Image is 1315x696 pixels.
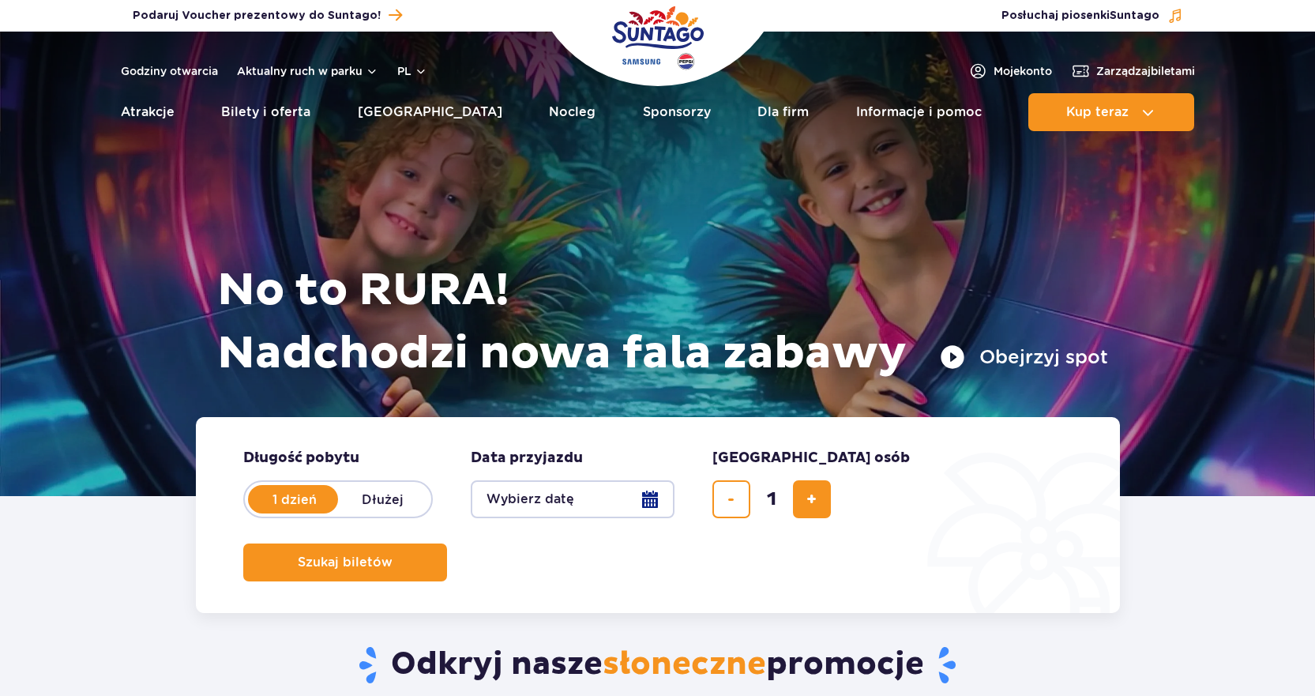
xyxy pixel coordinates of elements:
[196,417,1120,613] form: Planowanie wizyty w Park of Poland
[298,555,393,570] span: Szukaj biletów
[237,65,378,77] button: Aktualny ruch w parku
[940,344,1108,370] button: Obejrzyj spot
[397,63,427,79] button: pl
[221,93,310,131] a: Bilety i oferta
[1066,105,1129,119] span: Kup teraz
[712,449,910,468] span: [GEOGRAPHIC_DATA] osób
[603,645,766,684] span: słoneczne
[1096,63,1195,79] span: Zarządzaj biletami
[121,63,218,79] a: Godziny otwarcia
[243,449,359,468] span: Długość pobytu
[643,93,711,131] a: Sponsorzy
[1071,62,1195,81] a: Zarządzajbiletami
[121,93,175,131] a: Atrakcje
[712,480,750,518] button: usuń bilet
[994,63,1052,79] span: Moje konto
[549,93,596,131] a: Nocleg
[471,449,583,468] span: Data przyjazdu
[1028,93,1194,131] button: Kup teraz
[1110,10,1159,21] span: Suntago
[338,483,428,516] label: Dłużej
[1001,8,1159,24] span: Posłuchaj piosenki
[856,93,982,131] a: Informacje i pomoc
[133,8,381,24] span: Podaruj Voucher prezentowy do Suntago!
[793,480,831,518] button: dodaj bilet
[968,62,1052,81] a: Mojekonto
[243,544,447,581] button: Szukaj biletów
[250,483,340,516] label: 1 dzień
[358,93,502,131] a: [GEOGRAPHIC_DATA]
[217,259,1108,386] h1: No to RURA! Nadchodzi nowa fala zabawy
[133,5,402,26] a: Podaruj Voucher prezentowy do Suntago!
[471,480,674,518] button: Wybierz datę
[757,93,809,131] a: Dla firm
[195,645,1120,686] h2: Odkryj nasze promocje
[1001,8,1183,24] button: Posłuchaj piosenkiSuntago
[753,480,791,518] input: liczba biletów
